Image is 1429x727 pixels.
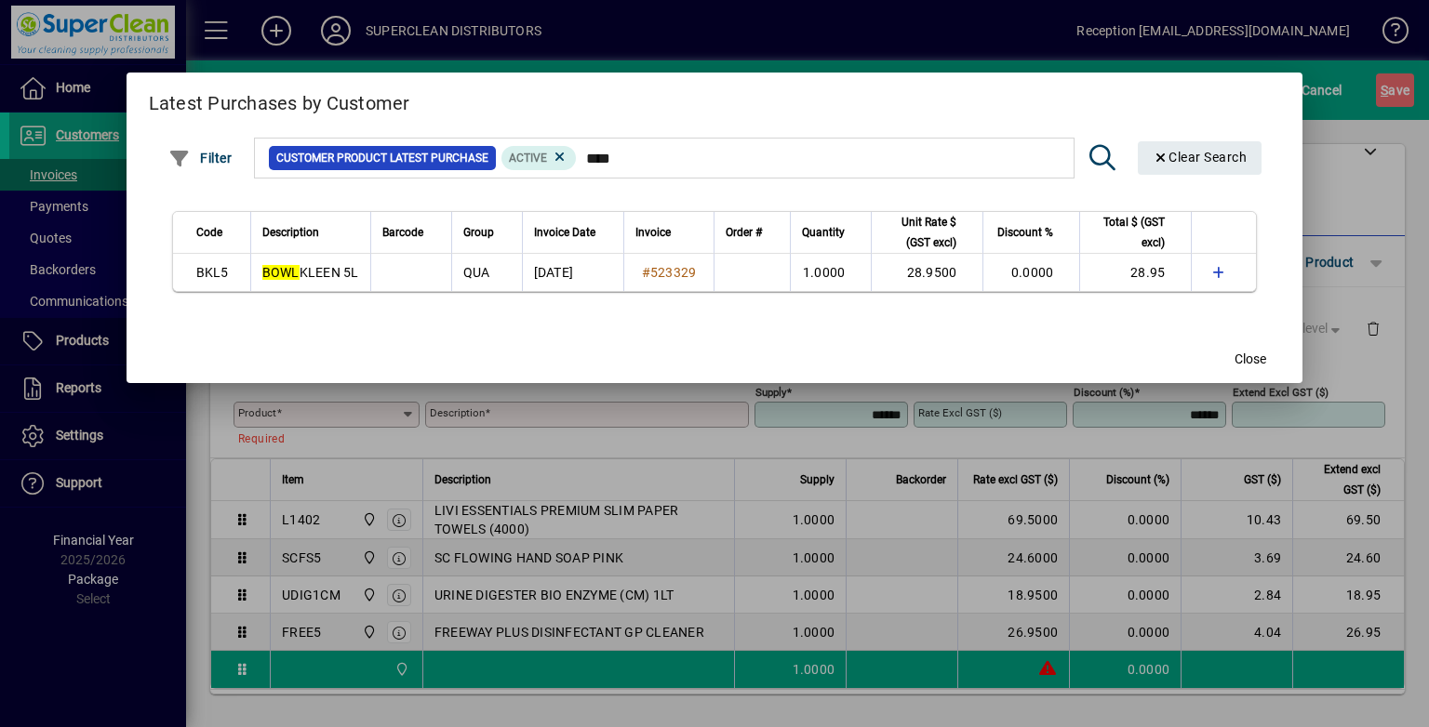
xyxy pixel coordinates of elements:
div: Order # [726,222,779,243]
span: Quantity [802,222,845,243]
span: 523329 [650,265,697,280]
td: [DATE] [522,254,623,291]
td: 28.95 [1079,254,1191,291]
h2: Latest Purchases by Customer [127,73,1303,126]
span: Active [509,152,547,165]
button: Clear [1138,141,1262,175]
td: 1.0000 [790,254,871,291]
div: Description [262,222,359,243]
span: # [642,265,650,280]
span: Unit Rate $ (GST excl) [883,212,956,253]
div: Invoice Date [534,222,612,243]
div: Quantity [802,222,861,243]
div: Unit Rate $ (GST excl) [883,212,973,253]
a: #523329 [635,262,703,283]
span: Group [463,222,494,243]
span: Order # [726,222,762,243]
span: QUA [463,265,490,280]
button: Close [1221,342,1280,376]
div: Code [196,222,239,243]
span: Description [262,222,319,243]
div: Barcode [382,222,440,243]
div: Total $ (GST excl) [1091,212,1182,253]
span: Clear Search [1153,150,1248,165]
button: Filter [164,141,237,175]
span: Discount % [997,222,1053,243]
td: 0.0000 [982,254,1079,291]
span: Customer Product Latest Purchase [276,149,488,167]
span: BKL5 [196,265,229,280]
div: Discount % [995,222,1070,243]
span: Filter [168,151,233,165]
span: Barcode [382,222,423,243]
mat-chip: Product Activation Status: Active [501,146,576,170]
div: Group [463,222,511,243]
span: Invoice [635,222,671,243]
div: Invoice [635,222,703,243]
span: Code [196,222,222,243]
td: 28.9500 [871,254,982,291]
span: Close [1235,350,1266,369]
span: Total $ (GST excl) [1091,212,1165,253]
span: KLEEN 5L [262,265,359,280]
span: Invoice Date [534,222,595,243]
em: BOWL [262,265,300,280]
